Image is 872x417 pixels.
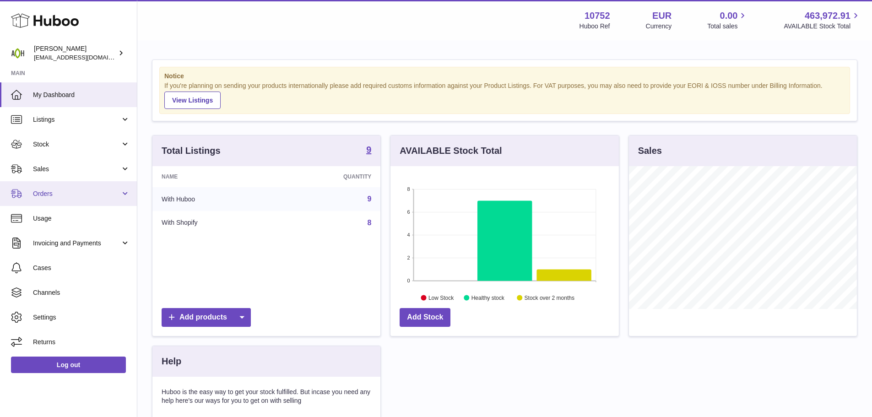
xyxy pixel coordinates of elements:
span: Settings [33,313,130,322]
text: 8 [407,186,410,192]
h3: Total Listings [162,145,221,157]
strong: Notice [164,72,845,81]
strong: 10752 [585,10,610,22]
span: My Dashboard [33,91,130,99]
div: Huboo Ref [580,22,610,31]
span: Invoicing and Payments [33,239,120,248]
div: [PERSON_NAME] [34,44,116,62]
text: 4 [407,232,410,238]
span: AVAILABLE Stock Total [784,22,861,31]
img: internalAdmin-10752@internal.huboo.com [11,46,25,60]
span: Sales [33,165,120,173]
th: Quantity [276,166,381,187]
span: 0.00 [720,10,738,22]
span: Stock [33,140,120,149]
text: 0 [407,278,410,283]
h3: Help [162,355,181,368]
span: Total sales [707,22,748,31]
a: View Listings [164,92,221,109]
a: 463,972.91 AVAILABLE Stock Total [784,10,861,31]
h3: AVAILABLE Stock Total [400,145,502,157]
div: Currency [646,22,672,31]
text: 6 [407,209,410,215]
span: Usage [33,214,130,223]
a: 9 [366,145,371,156]
a: 8 [367,219,371,227]
text: Low Stock [428,294,454,301]
td: With Shopify [152,211,276,235]
th: Name [152,166,276,187]
span: 463,972.91 [805,10,850,22]
span: Cases [33,264,130,272]
p: Huboo is the easy way to get your stock fulfilled. But incase you need any help here's our ways f... [162,388,371,405]
a: 9 [367,195,371,203]
span: Listings [33,115,120,124]
strong: 9 [366,145,371,154]
td: With Huboo [152,187,276,211]
a: 0.00 Total sales [707,10,748,31]
a: Log out [11,357,126,373]
text: 2 [407,255,410,260]
span: [EMAIL_ADDRESS][DOMAIN_NAME] [34,54,135,61]
span: Channels [33,288,130,297]
a: Add products [162,308,251,327]
span: Orders [33,190,120,198]
text: Healthy stock [471,294,505,301]
a: Add Stock [400,308,450,327]
h3: Sales [638,145,662,157]
strong: EUR [652,10,672,22]
text: Stock over 2 months [525,294,574,301]
div: If you're planning on sending your products internationally please add required customs informati... [164,81,845,109]
span: Returns [33,338,130,347]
